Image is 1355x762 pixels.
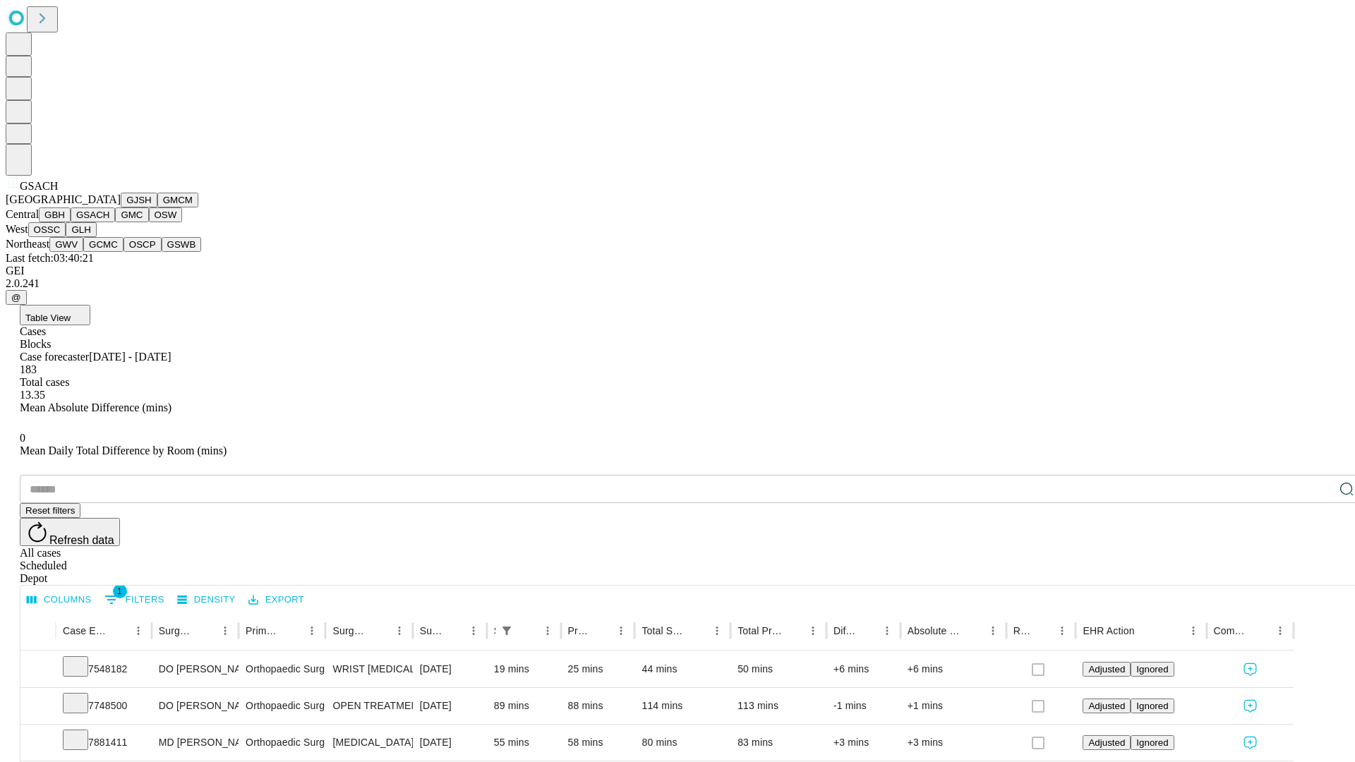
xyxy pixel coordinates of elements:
[420,688,480,724] div: [DATE]
[246,725,318,761] div: Orthopaedic Surgery
[963,621,983,641] button: Sort
[737,725,819,761] div: 83 mins
[11,292,21,303] span: @
[1131,698,1174,713] button: Ignored
[6,290,27,305] button: @
[1251,621,1270,641] button: Sort
[245,589,308,611] button: Export
[1052,621,1072,641] button: Menu
[20,363,37,375] span: 183
[1131,735,1174,750] button: Ignored
[20,401,171,413] span: Mean Absolute Difference (mins)
[121,193,157,207] button: GJSH
[20,389,45,401] span: 13.35
[737,651,819,687] div: 50 mins
[494,688,554,724] div: 89 mins
[63,651,145,687] div: 7548182
[642,688,723,724] div: 114 mins
[6,252,94,264] span: Last fetch: 03:40:21
[159,625,194,636] div: Surgeon Name
[1083,735,1131,750] button: Adjusted
[494,725,554,761] div: 55 mins
[149,207,183,222] button: OSW
[49,534,114,546] span: Refresh data
[28,222,66,237] button: OSSC
[83,237,124,252] button: GCMC
[1136,737,1168,748] span: Ignored
[115,207,148,222] button: GMC
[28,694,49,719] button: Expand
[23,589,95,611] button: Select columns
[157,193,198,207] button: GMCM
[642,725,723,761] div: 80 mins
[390,621,409,641] button: Menu
[49,237,83,252] button: GWV
[63,688,145,724] div: 7748500
[908,625,962,636] div: Absolute Difference
[1270,621,1290,641] button: Menu
[1013,625,1032,636] div: Resolved in EHR
[1136,621,1156,641] button: Sort
[833,651,893,687] div: +6 mins
[124,237,162,252] button: OSCP
[174,589,239,611] button: Density
[71,207,115,222] button: GSACH
[494,651,554,687] div: 19 mins
[246,625,281,636] div: Primary Service
[1083,698,1131,713] button: Adjusted
[908,688,999,724] div: +1 mins
[159,725,231,761] div: MD [PERSON_NAME]
[877,621,897,641] button: Menu
[611,621,631,641] button: Menu
[833,725,893,761] div: +3 mins
[6,208,39,220] span: Central
[518,621,538,641] button: Sort
[20,180,58,192] span: GSACH
[20,351,89,363] span: Case forecaster
[162,237,202,252] button: GSWB
[568,725,628,761] div: 58 mins
[20,432,25,444] span: 0
[159,651,231,687] div: DO [PERSON_NAME] [PERSON_NAME]
[1088,664,1125,675] span: Adjusted
[497,621,517,641] div: 1 active filter
[25,505,75,516] span: Reset filters
[28,731,49,756] button: Expand
[803,621,823,641] button: Menu
[246,651,318,687] div: Orthopaedic Surgery
[908,725,999,761] div: +3 mins
[109,621,128,641] button: Sort
[6,193,121,205] span: [GEOGRAPHIC_DATA]
[568,688,628,724] div: 88 mins
[6,277,1349,290] div: 2.0.241
[783,621,803,641] button: Sort
[1131,662,1174,677] button: Ignored
[1214,625,1249,636] div: Comments
[1083,625,1134,636] div: EHR Action
[1032,621,1052,641] button: Sort
[464,621,483,641] button: Menu
[113,584,127,598] span: 1
[833,625,856,636] div: Difference
[66,222,96,237] button: GLH
[332,725,405,761] div: [MEDICAL_DATA] SKIN AND [MEDICAL_DATA]
[420,725,480,761] div: [DATE]
[89,351,171,363] span: [DATE] - [DATE]
[497,621,517,641] button: Show filters
[642,651,723,687] div: 44 mins
[1088,737,1125,748] span: Adjusted
[857,621,877,641] button: Sort
[128,621,148,641] button: Menu
[39,207,71,222] button: GBH
[20,445,227,456] span: Mean Daily Total Difference by Room (mins)
[215,621,235,641] button: Menu
[1184,621,1203,641] button: Menu
[332,651,405,687] div: WRIST [MEDICAL_DATA] SURGERY RELEASE TRANSVERSE [MEDICAL_DATA] LIGAMENT
[20,518,120,546] button: Refresh data
[568,651,628,687] div: 25 mins
[1083,662,1131,677] button: Adjusted
[246,688,318,724] div: Orthopaedic Surgery
[1088,701,1125,711] span: Adjusted
[25,313,71,323] span: Table View
[6,238,49,250] span: Northeast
